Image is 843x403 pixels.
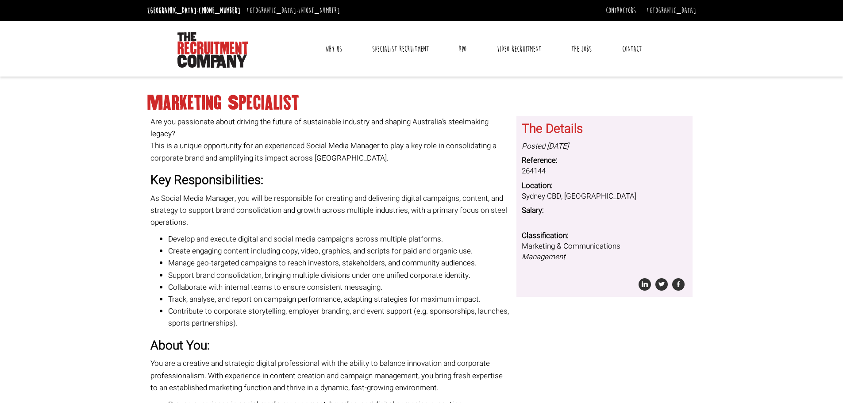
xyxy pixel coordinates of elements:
a: Specialist Recruitment [366,38,435,60]
li: Develop and execute digital and social media campaigns across multiple platforms. [168,233,510,245]
h3: The Details [522,123,687,136]
p: Are you passionate about driving the future of sustainable industry and shaping Australia’s steel... [150,116,510,164]
dt: Salary: [522,205,687,216]
p: As Social Media Manager, you will be responsible for creating and delivering digital campaigns, c... [150,192,510,229]
dd: Marketing & Communications [522,241,687,263]
li: Manage geo-targeted campaigns to reach investors, stakeholders, and community audiences. [168,257,510,269]
dt: Location: [522,180,687,191]
a: The Jobs [565,38,598,60]
dd: Sydney CBD, [GEOGRAPHIC_DATA] [522,191,687,202]
dt: Classification: [522,230,687,241]
i: Posted [DATE] [522,141,569,152]
li: Create engaging content including copy, video, graphics, and scripts for paid and organic use. [168,245,510,257]
li: Support brand consolidation, bringing multiple divisions under one unified corporate identity. [168,269,510,281]
a: RPO [452,38,473,60]
a: [PHONE_NUMBER] [298,6,340,15]
a: Video Recruitment [490,38,548,60]
a: [PHONE_NUMBER] [199,6,240,15]
i: Management [522,251,565,262]
a: Why Us [319,38,349,60]
li: [GEOGRAPHIC_DATA]: [145,4,243,18]
h3: About You: [150,339,510,353]
dd: 264144 [522,166,687,177]
li: Track, analyse, and report on campaign performance, adapting strategies for maximum impact. [168,293,510,305]
li: Contribute to corporate storytelling, employer branding, and event support (e.g. sponsorships, la... [168,305,510,329]
h1: Marketing Specialist [147,95,696,111]
dt: Reference: [522,155,687,166]
p: You are a creative and strategic digital professional with the ability to balance innovation and ... [150,357,510,394]
h3: Key Responsibilities: [150,174,510,188]
li: Collaborate with internal teams to ensure consistent messaging. [168,281,510,293]
a: Contractors [606,6,636,15]
img: The Recruitment Company [177,32,248,68]
li: [GEOGRAPHIC_DATA]: [245,4,342,18]
a: [GEOGRAPHIC_DATA] [647,6,696,15]
a: Contact [616,38,648,60]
